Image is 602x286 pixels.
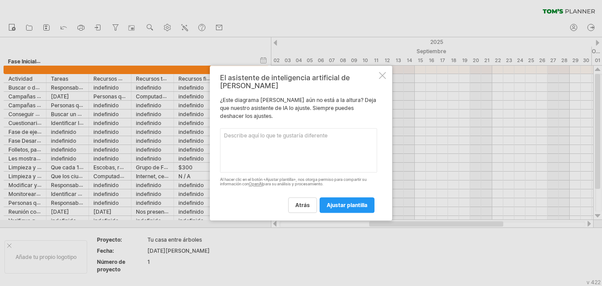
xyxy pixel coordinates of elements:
font: atrás [295,202,310,208]
font: ajustar plantilla [327,202,367,208]
a: OpenAI [249,182,262,187]
a: atrás [288,197,317,213]
a: ajustar plantilla [320,197,374,213]
font: Al hacer clic en el botón «Ajustar plantilla», nos otorga permiso para compartir su información con [220,177,367,187]
font: El asistente de inteligencia artificial de [PERSON_NAME] [220,73,350,90]
font: para su análisis y procesamiento. [262,182,324,187]
font: ¿Este diagrama [PERSON_NAME] aún no está a la altura? Deja que nuestro asistente de IA lo ajuste.... [220,97,376,119]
